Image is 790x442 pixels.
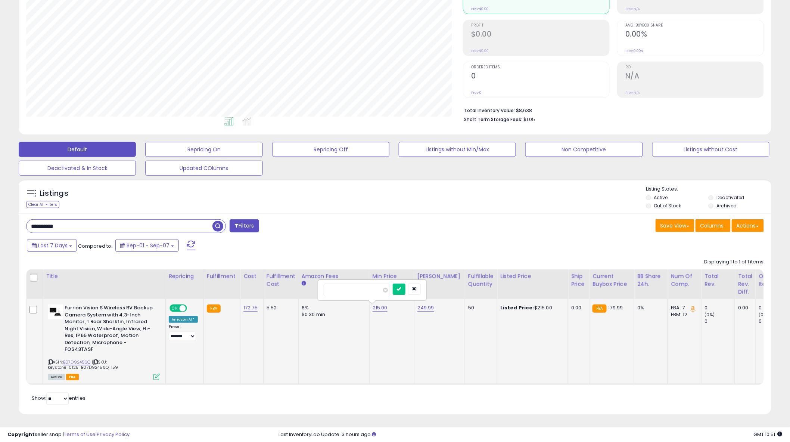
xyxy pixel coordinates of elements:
div: 8% [302,305,364,311]
h5: Listings [40,188,68,199]
span: 179.99 [609,304,623,311]
span: FBA [66,374,79,380]
small: Prev: 0 [471,90,482,95]
span: Ordered Items [471,65,609,69]
span: Last 7 Days [38,242,68,249]
div: Ordered Items [759,272,786,288]
span: ON [170,305,180,312]
div: Amazon Fees [302,272,366,280]
button: Save View [656,219,694,232]
div: Repricing [169,272,200,280]
div: Min Price [373,272,411,280]
small: Prev: 0.00% [625,49,643,53]
h2: N/A [625,72,763,82]
div: 0.00 [738,305,750,311]
label: Archived [716,203,737,209]
div: Fulfillment Cost [267,272,295,288]
span: Sep-01 - Sep-07 [127,242,169,249]
div: 0% [637,305,662,311]
p: Listing States: [646,186,771,193]
button: Default [19,142,136,157]
img: 31ihT4cEVuL._SL40_.jpg [48,305,63,319]
div: Displaying 1 to 1 of 1 items [705,259,764,266]
span: OFF [186,305,198,312]
b: Furrion Vision S Wireless RV Backup Camera System with 4.3-Inch Monitor, 1 Rear Sharkfin, Infrare... [65,305,155,355]
button: Updated COlumns [145,161,262,176]
small: Prev: N/A [625,7,640,11]
div: FBM: 12 [671,311,696,318]
span: Avg. Buybox Share [625,24,763,28]
div: Ship Price [571,272,586,288]
b: Total Inventory Value: [464,107,515,114]
span: Show: entries [32,395,85,402]
div: Total Rev. Diff. [738,272,752,296]
h2: 0 [471,72,609,82]
div: 0.00 [571,305,584,311]
div: 0 [705,305,735,311]
div: $0.30 min [302,311,364,318]
div: BB Share 24h. [637,272,665,288]
label: Out of Stock [654,203,681,209]
button: Last 7 Days [27,239,77,252]
strong: Copyright [7,431,35,438]
div: Last InventoryLab Update: 3 hours ago. [279,431,783,438]
div: seller snap | | [7,431,130,438]
div: ASIN: [48,305,160,379]
span: ROI [625,65,763,69]
div: Listed Price [500,272,565,280]
a: Privacy Policy [97,431,130,438]
li: $8,638 [464,105,758,114]
small: FBA [592,305,606,313]
small: (0%) [705,312,715,318]
span: 2025-09-15 10:51 GMT [754,431,783,438]
div: 0 [759,318,789,325]
button: Deactivated & In Stock [19,161,136,176]
a: B07D92456Q [63,359,91,365]
div: FBA: 7 [671,305,696,311]
button: Filters [230,219,259,232]
small: FBA [207,305,221,313]
button: Non Competitive [525,142,643,157]
a: Terms of Use [64,431,96,438]
button: Repricing On [145,142,262,157]
h2: 0.00% [625,30,763,40]
button: Repricing Off [272,142,389,157]
div: Total Rev. [705,272,732,288]
span: All listings currently available for purchase on Amazon [48,374,65,380]
div: Cost [243,272,260,280]
a: 215.00 [373,304,388,312]
div: Current Buybox Price [592,272,631,288]
div: 0 [705,318,735,325]
button: Listings without Cost [652,142,769,157]
div: Title [46,272,162,280]
b: Listed Price: [500,304,534,311]
span: Columns [700,222,724,229]
button: Actions [732,219,764,232]
small: Prev: $0.00 [471,7,489,11]
button: Sep-01 - Sep-07 [115,239,179,252]
div: 5.52 [267,305,293,311]
span: Compared to: [78,242,112,250]
label: Deactivated [716,194,744,201]
a: 172.75 [243,304,258,312]
small: Prev: $0.00 [471,49,489,53]
div: Amazon AI * [169,316,198,323]
a: 249.99 [417,304,434,312]
h2: $0.00 [471,30,609,40]
span: $1.05 [523,116,535,123]
small: (0%) [759,312,769,318]
div: Fulfillable Quantity [468,272,494,288]
div: Clear All Filters [26,201,59,208]
b: Short Term Storage Fees: [464,116,522,123]
small: Amazon Fees. [302,280,306,287]
div: Fulfillment [207,272,237,280]
div: $215.00 [500,305,562,311]
span: | SKU: keystone_0125_B07D92456Q_159 [48,359,118,370]
label: Active [654,194,668,201]
button: Columns [696,219,731,232]
div: [PERSON_NAME] [417,272,462,280]
div: 0 [759,305,789,311]
small: Prev: N/A [625,90,640,95]
div: Preset: [169,324,198,341]
button: Listings without Min/Max [399,142,516,157]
